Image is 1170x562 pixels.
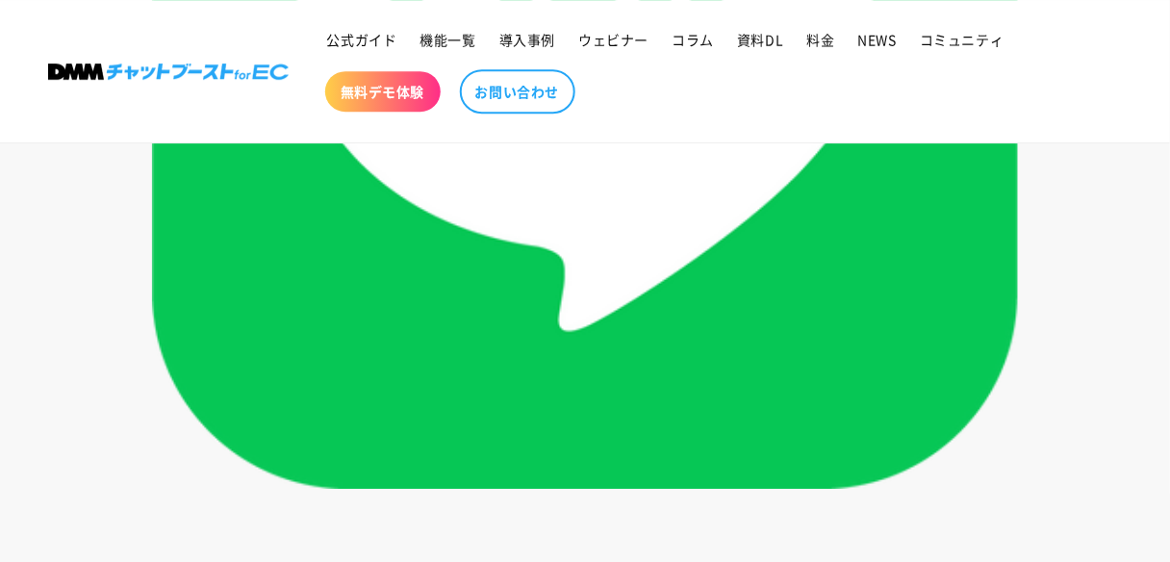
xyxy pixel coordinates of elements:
[725,19,795,60] a: 資料DL
[578,31,649,48] span: ウェビナー
[807,31,835,48] span: 料金
[796,19,847,60] a: 料金
[660,19,725,60] a: コラム
[908,19,1016,60] a: コミュニティ
[409,19,488,60] a: 機能一覧
[460,69,575,114] a: お問い合わせ
[325,71,441,112] a: 無料デモ体験
[672,31,714,48] span: コラム
[737,31,783,48] span: 資料DL
[858,31,897,48] span: NEWS
[316,19,409,60] a: 公式ガイド
[847,19,908,60] a: NEWS
[920,31,1005,48] span: コミュニティ
[341,83,425,100] span: 無料デモ体験
[48,64,289,80] img: 株式会社DMM Boost
[567,19,660,60] a: ウェビナー
[420,31,476,48] span: 機能一覧
[488,19,567,60] a: 導入事例
[475,83,560,100] span: お問い合わせ
[499,31,555,48] span: 導入事例
[327,31,397,48] span: 公式ガイド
